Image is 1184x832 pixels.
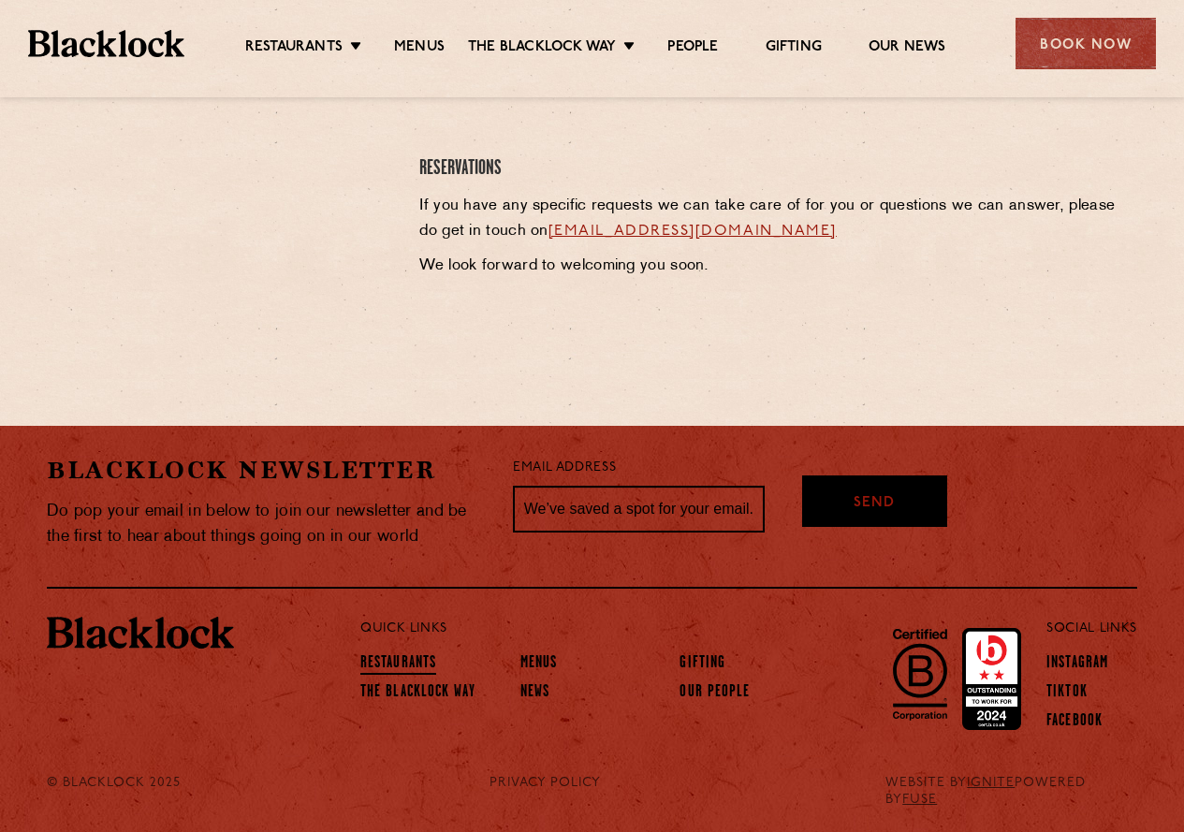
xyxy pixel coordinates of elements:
[1046,617,1137,641] p: Social Links
[47,499,485,549] p: Do pop your email in below to join our newsletter and be the first to hear about things going on ...
[902,793,937,807] a: FUSE
[869,38,946,59] a: Our News
[882,618,958,730] img: B-Corp-Logo-Black-RGB.svg
[468,38,616,59] a: The Blacklock Way
[513,458,616,479] label: Email Address
[766,38,822,59] a: Gifting
[1046,712,1103,733] a: Facebook
[1046,654,1108,675] a: Instagram
[47,617,234,649] img: BL_Textured_Logo-footer-cropped.svg
[967,776,1015,790] a: IGNITE
[360,683,475,704] a: The Blacklock Way
[680,683,750,704] a: Our People
[854,493,895,515] span: Send
[419,254,1137,279] p: We look forward to welcoming you soon.
[419,156,1137,182] h4: Reservations
[1046,683,1088,704] a: TikTok
[520,683,549,704] a: News
[33,775,219,809] div: © Blacklock 2025
[871,775,1151,809] div: WEBSITE BY POWERED BY
[245,38,343,59] a: Restaurants
[680,654,725,675] a: Gifting
[360,617,985,641] p: Quick Links
[1016,18,1156,69] div: Book Now
[490,775,601,792] a: PRIVACY POLICY
[419,194,1137,244] p: If you have any specific requests we can take care of for you or questions we can answer, please ...
[667,38,718,59] a: People
[360,654,436,675] a: Restaurants
[962,628,1021,731] img: Accred_2023_2star.png
[520,654,558,675] a: Menus
[394,38,445,59] a: Menus
[513,486,765,533] input: We’ve saved a spot for your email...
[28,30,184,56] img: BL_Textured_Logo-footer-cropped.svg
[47,454,485,487] h2: Blacklock Newsletter
[548,224,837,239] a: [EMAIL_ADDRESS][DOMAIN_NAME]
